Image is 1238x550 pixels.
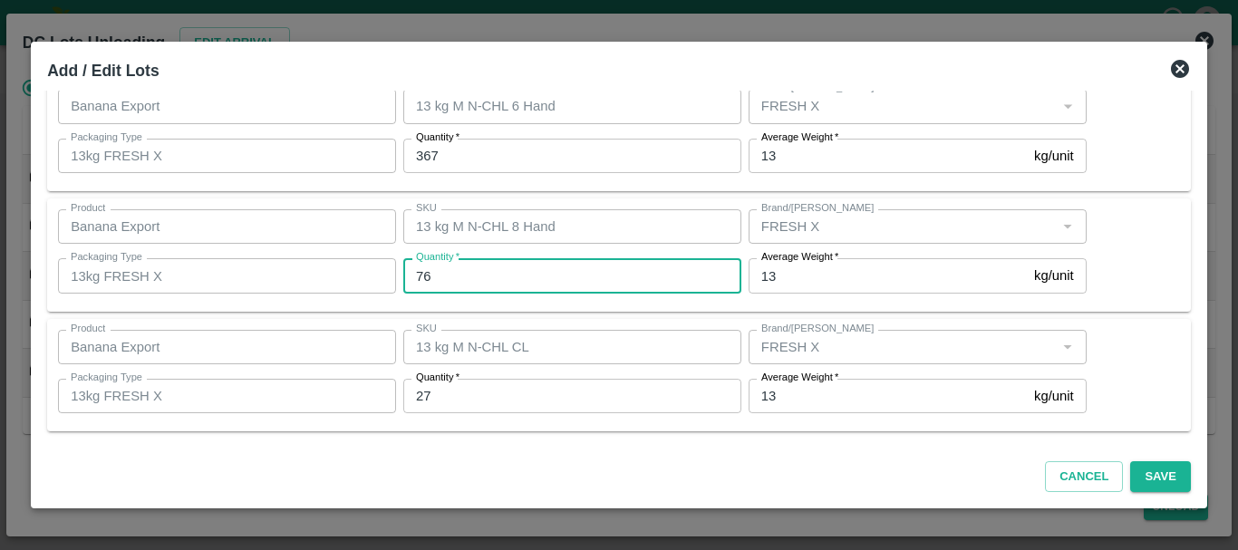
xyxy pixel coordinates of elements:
[1034,386,1074,406] p: kg/unit
[71,201,105,216] label: Product
[761,250,838,265] label: Average Weight
[416,250,459,265] label: Quantity
[416,130,459,145] label: Quantity
[1130,461,1190,493] button: Save
[754,94,1051,118] input: Create Brand/Marka
[416,322,437,336] label: SKU
[71,322,105,336] label: Product
[761,322,874,336] label: Brand/[PERSON_NAME]
[754,215,1051,238] input: Create Brand/Marka
[761,201,874,216] label: Brand/[PERSON_NAME]
[71,250,142,265] label: Packaging Type
[71,130,142,145] label: Packaging Type
[416,371,459,385] label: Quantity
[754,335,1051,359] input: Create Brand/Marka
[1034,265,1074,285] p: kg/unit
[47,62,159,80] b: Add / Edit Lots
[761,130,838,145] label: Average Weight
[416,201,437,216] label: SKU
[71,371,142,385] label: Packaging Type
[1045,461,1123,493] button: Cancel
[1034,146,1074,166] p: kg/unit
[761,371,838,385] label: Average Weight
